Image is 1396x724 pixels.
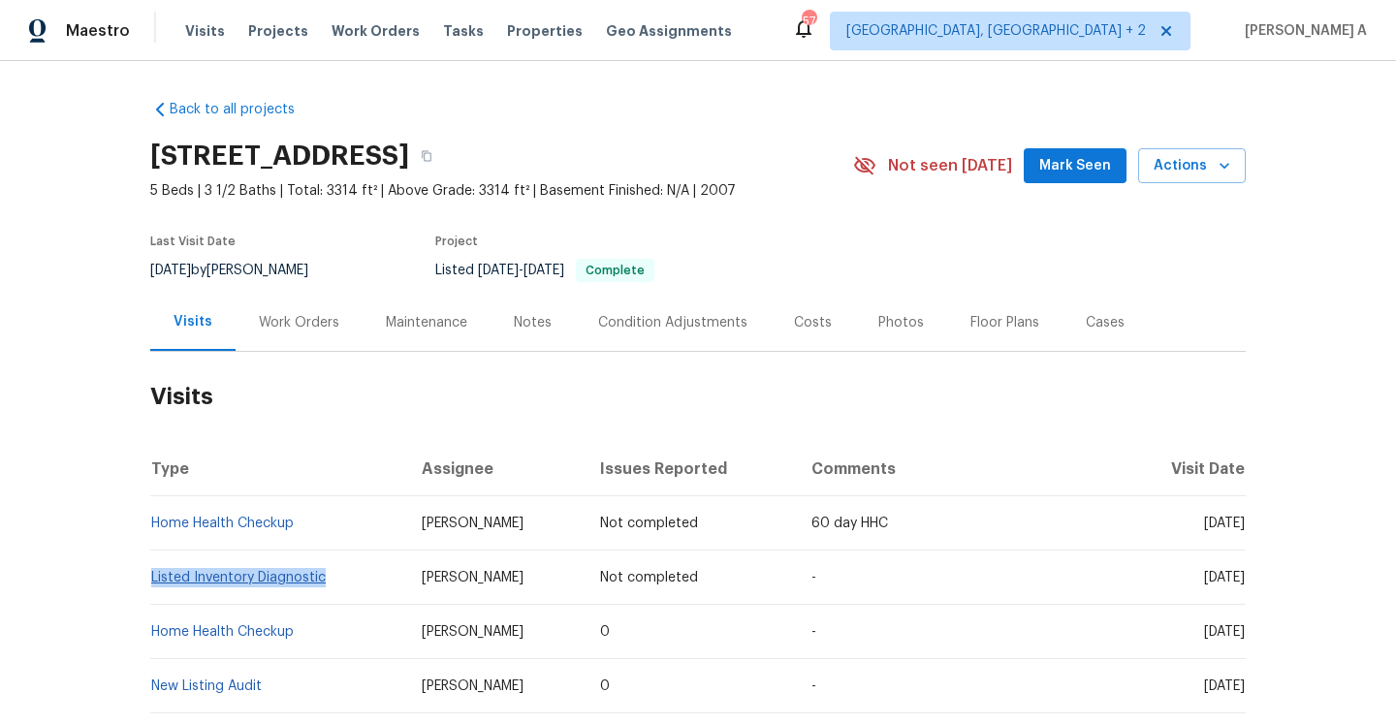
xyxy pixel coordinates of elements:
[1138,148,1246,184] button: Actions
[259,313,339,332] div: Work Orders
[811,517,888,530] span: 60 day HHC
[1204,679,1245,693] span: [DATE]
[443,24,484,38] span: Tasks
[802,12,815,31] div: 57
[150,181,853,201] span: 5 Beds | 3 1/2 Baths | Total: 3314 ft² | Above Grade: 3314 ft² | Basement Finished: N/A | 2007
[409,139,444,173] button: Copy Address
[1237,21,1367,41] span: [PERSON_NAME] A
[151,571,326,584] a: Listed Inventory Diagnostic
[811,571,816,584] span: -
[150,146,409,166] h2: [STREET_ADDRESS]
[514,313,552,332] div: Notes
[150,442,406,496] th: Type
[151,679,262,693] a: New Listing Audit
[970,313,1039,332] div: Floor Plans
[507,21,583,41] span: Properties
[585,442,797,496] th: Issues Reported
[811,625,816,639] span: -
[794,313,832,332] div: Costs
[406,442,585,496] th: Assignee
[811,679,816,693] span: -
[1086,313,1125,332] div: Cases
[151,625,294,639] a: Home Health Checkup
[151,517,294,530] a: Home Health Checkup
[422,571,523,584] span: [PERSON_NAME]
[150,264,191,277] span: [DATE]
[422,625,523,639] span: [PERSON_NAME]
[600,625,610,639] span: 0
[523,264,564,277] span: [DATE]
[174,312,212,331] div: Visits
[435,264,654,277] span: Listed
[150,236,236,247] span: Last Visit Date
[150,352,1246,442] h2: Visits
[1024,148,1126,184] button: Mark Seen
[1204,625,1245,639] span: [DATE]
[796,442,1125,496] th: Comments
[600,571,698,584] span: Not completed
[332,21,420,41] span: Work Orders
[1204,571,1245,584] span: [DATE]
[600,679,610,693] span: 0
[422,517,523,530] span: [PERSON_NAME]
[435,236,478,247] span: Project
[478,264,519,277] span: [DATE]
[1125,442,1246,496] th: Visit Date
[248,21,308,41] span: Projects
[888,156,1012,175] span: Not seen [DATE]
[1204,517,1245,530] span: [DATE]
[878,313,924,332] div: Photos
[386,313,467,332] div: Maintenance
[606,21,732,41] span: Geo Assignments
[578,265,652,276] span: Complete
[478,264,564,277] span: -
[1154,154,1230,178] span: Actions
[1039,154,1111,178] span: Mark Seen
[150,100,336,119] a: Back to all projects
[422,679,523,693] span: [PERSON_NAME]
[598,313,747,332] div: Condition Adjustments
[66,21,130,41] span: Maestro
[150,259,332,282] div: by [PERSON_NAME]
[600,517,698,530] span: Not completed
[185,21,225,41] span: Visits
[846,21,1146,41] span: [GEOGRAPHIC_DATA], [GEOGRAPHIC_DATA] + 2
